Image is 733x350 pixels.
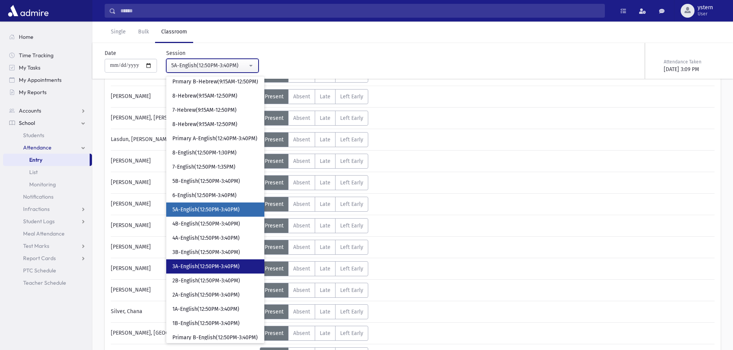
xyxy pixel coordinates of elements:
span: Late [320,158,331,164]
span: Absent [293,158,310,164]
input: Search [116,4,604,18]
a: Student Logs [3,215,92,227]
div: AttTypes [260,240,368,255]
span: Present [265,265,284,272]
span: Left Early [340,201,363,207]
span: Left Early [340,244,363,250]
span: Late [320,244,331,250]
span: Present [265,136,284,143]
span: 6-English(12:50PM-3:40PM) [172,192,237,199]
span: 7-Hebrew(9:15AM-12:50PM) [172,106,237,114]
span: Meal Attendance [23,230,65,237]
span: Primary A-English(12:40PM-3:40PM) [172,135,257,143]
div: [PERSON_NAME] [107,154,260,169]
span: 1B-English(12:50PM-3:40PM) [172,320,240,327]
span: 3A-English(12:50PM-3:40PM) [172,263,240,270]
a: Report Cards [3,252,92,264]
span: Late [320,287,331,294]
span: PTC Schedule [23,267,56,274]
span: Left Early [340,158,363,164]
a: List [3,166,92,178]
span: Present [265,201,284,207]
a: School [3,117,92,129]
a: Test Marks [3,240,92,252]
div: AttTypes [260,304,368,319]
span: 8-English(12:50PM-1:30PM) [172,149,237,157]
span: Present [265,158,284,164]
span: 5B-English(12:50PM-3:40PM) [172,177,240,185]
a: Classroom [155,22,193,43]
span: Absent [293,309,310,315]
span: Absent [293,93,310,100]
span: Late [320,179,331,186]
a: Bulk [132,22,155,43]
img: AdmirePro [6,3,50,18]
div: AttTypes [260,326,368,341]
span: Late [320,136,331,143]
span: Absent [293,287,310,294]
span: Present [265,222,284,229]
span: Primary B-Hebrew(9:15AM-12:50PM) [172,78,258,86]
span: 8-Hebrew(9:15AM-12:50PM) [172,121,237,128]
a: Entry [3,154,90,166]
div: [PERSON_NAME], [PERSON_NAME] [107,111,260,126]
span: Left Early [340,179,363,186]
span: Absent [293,179,310,186]
span: Present [265,93,284,100]
a: Monitoring [3,178,92,191]
span: Left Early [340,136,363,143]
span: Report Cards [23,255,56,262]
span: Late [320,115,331,121]
span: Absent [293,244,310,250]
span: Infractions [23,206,50,212]
div: Attendance Taken [664,58,719,65]
a: My Reports [3,86,92,98]
span: Students [23,132,44,139]
span: Left Early [340,115,363,121]
a: Teacher Schedule [3,277,92,289]
div: AttTypes [260,175,368,190]
label: Session [166,49,185,57]
div: AttTypes [260,261,368,276]
a: Home [3,31,92,43]
a: My Tasks [3,61,92,74]
span: Teacher Schedule [23,279,66,286]
span: Late [320,330,331,337]
span: Absent [293,265,310,272]
span: Home [19,33,33,40]
div: [DATE] 3:09 PM [664,65,719,73]
span: Absent [293,222,310,229]
span: School [19,119,35,126]
div: 5A-English(12:50PM-3:40PM) [171,61,247,70]
a: Accounts [3,105,92,117]
span: Left Early [340,222,363,229]
span: 4A-English(12:50PM-3:40PM) [172,234,240,242]
span: Late [320,93,331,100]
span: Absent [293,115,310,121]
span: 2A-English(12:50PM-3:40PM) [172,291,240,299]
span: Time Tracking [19,52,53,59]
span: Late [320,222,331,229]
span: Notifications [23,193,53,200]
div: [PERSON_NAME] [107,283,260,298]
span: Primary B-English(12:50PM-3:40PM) [172,334,258,342]
span: 5A-English(12:50PM-3:40PM) [172,206,240,214]
span: 3B-English(12:50PM-3:40PM) [172,249,240,256]
div: [PERSON_NAME] [107,175,260,190]
div: [PERSON_NAME] [107,89,260,104]
span: Student Logs [23,218,55,225]
span: Left Early [340,287,363,294]
a: Students [3,129,92,141]
span: Late [320,309,331,315]
span: Present [265,244,284,250]
span: My Tasks [19,64,40,71]
span: 1A-English(12:50PM-3:40PM) [172,305,239,313]
a: PTC Schedule [3,264,92,277]
span: Present [265,179,284,186]
span: Left Early [340,265,363,272]
div: [PERSON_NAME] [107,240,260,255]
div: [PERSON_NAME] [107,218,260,233]
button: 5A-English(12:50PM-3:40PM) [166,59,259,73]
label: Date [105,49,116,57]
span: User [698,11,713,17]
